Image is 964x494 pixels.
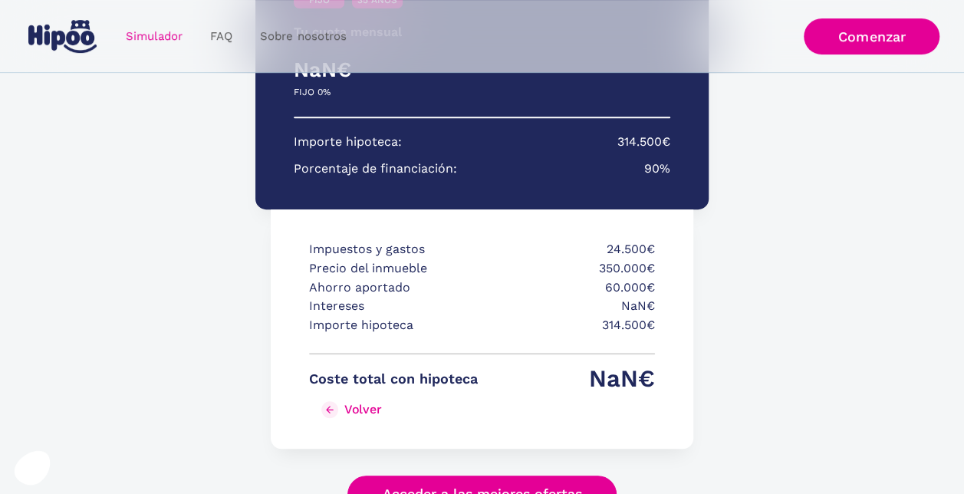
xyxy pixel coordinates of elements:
[804,18,939,54] a: Comenzar
[309,240,478,259] p: Impuestos y gastos
[309,316,478,335] p: Importe hipoteca
[309,278,478,298] p: Ahorro aportado
[344,402,381,417] div: Volver
[486,297,655,316] p: NaN€
[246,21,360,51] a: Sobre nosotros
[486,278,655,298] p: 60.000€
[486,240,655,259] p: 24.500€
[294,133,402,152] p: Importe hipoteca:
[196,21,246,51] a: FAQ
[309,297,478,316] p: Intereses
[644,160,670,179] p: 90%
[309,397,478,422] a: Volver
[294,160,457,179] p: Porcentaje de financiación:
[25,14,100,59] a: home
[486,316,655,335] p: 314.500€
[486,259,655,278] p: 350.000€
[486,370,655,389] p: NaN€
[294,83,331,102] p: FIJO 0%
[617,133,670,152] p: 314.500€
[309,370,478,389] p: Coste total con hipoteca
[112,21,196,51] a: Simulador
[309,259,478,278] p: Precio del inmueble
